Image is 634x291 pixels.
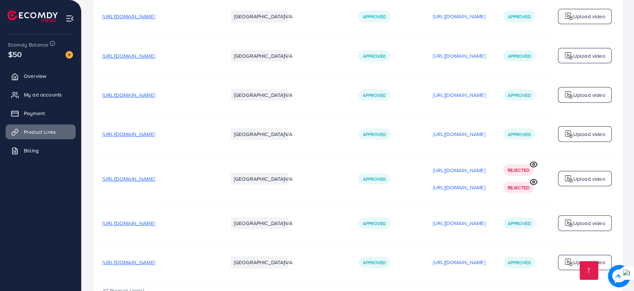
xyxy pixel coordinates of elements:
p: [URL][DOMAIN_NAME] [433,12,485,21]
img: logo [564,174,573,183]
img: logo [564,258,573,267]
li: [GEOGRAPHIC_DATA] [231,217,288,229]
li: [GEOGRAPHIC_DATA] [231,173,288,185]
span: Overview [24,72,46,80]
span: [URL][DOMAIN_NAME] [102,13,155,20]
span: N/A [284,13,292,20]
span: Approved [363,13,386,20]
span: N/A [284,130,292,138]
span: N/A [284,219,292,227]
span: [URL][DOMAIN_NAME] [102,175,155,183]
li: [GEOGRAPHIC_DATA] [231,89,288,101]
span: Billing [24,147,39,154]
span: Rejected [508,184,529,191]
span: N/A [284,175,292,183]
p: [URL][DOMAIN_NAME] [433,130,485,139]
img: logo [564,219,573,228]
span: Approved [363,92,386,98]
span: Approved [508,53,531,59]
span: Approved [363,131,386,137]
a: Payment [6,106,76,121]
p: [URL][DOMAIN_NAME] [433,91,485,99]
span: [URL][DOMAIN_NAME] [102,52,155,60]
img: image [66,51,73,58]
li: [GEOGRAPHIC_DATA] [231,50,288,62]
span: N/A [284,91,292,99]
span: N/A [284,52,292,60]
span: Ecomdy Balance [8,41,48,48]
span: Approved [363,176,386,182]
span: [URL][DOMAIN_NAME] [102,91,155,99]
li: [GEOGRAPHIC_DATA] [231,256,288,268]
span: Product Links [24,128,56,136]
span: Approved [508,259,531,266]
p: [URL][DOMAIN_NAME] [433,258,485,267]
span: Approved [363,220,386,227]
a: Billing [6,143,76,158]
p: [URL][DOMAIN_NAME] [433,219,485,228]
p: Upload video [573,130,605,139]
span: [URL][DOMAIN_NAME] [102,219,155,227]
span: N/A [284,259,292,266]
p: Upload video [573,12,605,21]
p: Upload video [573,174,605,183]
p: Upload video [573,51,605,60]
img: logo [7,10,58,22]
a: My ad accounts [6,87,76,102]
span: $50 [8,49,22,60]
a: Product Links [6,124,76,139]
span: Approved [508,131,531,137]
img: logo [564,51,573,60]
img: logo [564,12,573,21]
p: [URL][DOMAIN_NAME] [433,183,485,192]
li: [GEOGRAPHIC_DATA] [231,128,288,140]
p: Upload video [573,219,605,228]
p: Upload video [573,258,605,267]
p: Upload video [573,91,605,99]
span: Rejected [508,167,529,173]
span: Approved [363,259,386,266]
img: menu [66,14,74,23]
img: logo [564,130,573,139]
p: [URL][DOMAIN_NAME] [433,166,485,175]
img: logo [564,91,573,99]
span: Approved [363,53,386,59]
span: Approved [508,13,531,20]
p: [URL][DOMAIN_NAME] [433,51,485,60]
span: Approved [508,220,531,227]
span: My ad accounts [24,91,62,98]
img: image [608,265,630,287]
li: [GEOGRAPHIC_DATA] [231,10,288,22]
span: [URL][DOMAIN_NAME] [102,259,155,266]
span: Approved [508,92,531,98]
span: [URL][DOMAIN_NAME] [102,130,155,138]
a: Overview [6,69,76,83]
span: Payment [24,110,45,117]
